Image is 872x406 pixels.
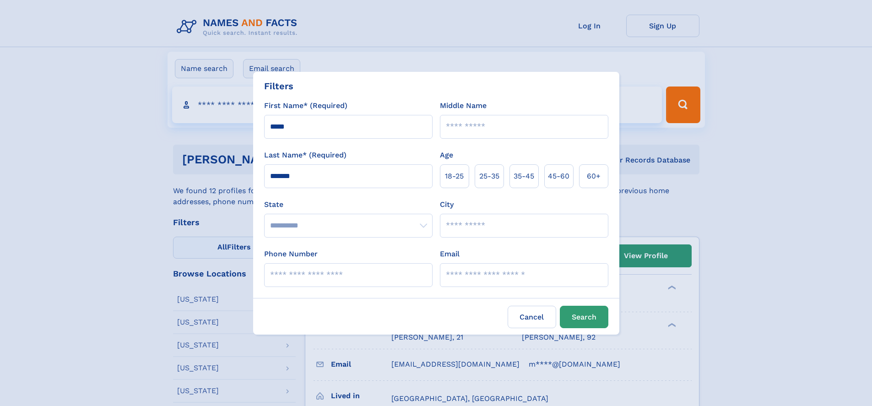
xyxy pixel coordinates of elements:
[560,306,608,328] button: Search
[440,150,453,161] label: Age
[264,79,293,93] div: Filters
[264,199,433,210] label: State
[479,171,499,182] span: 25‑35
[514,171,534,182] span: 35‑45
[445,171,464,182] span: 18‑25
[440,249,460,260] label: Email
[508,306,556,328] label: Cancel
[264,249,318,260] label: Phone Number
[548,171,569,182] span: 45‑60
[264,100,347,111] label: First Name* (Required)
[440,199,454,210] label: City
[587,171,601,182] span: 60+
[264,150,347,161] label: Last Name* (Required)
[440,100,487,111] label: Middle Name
